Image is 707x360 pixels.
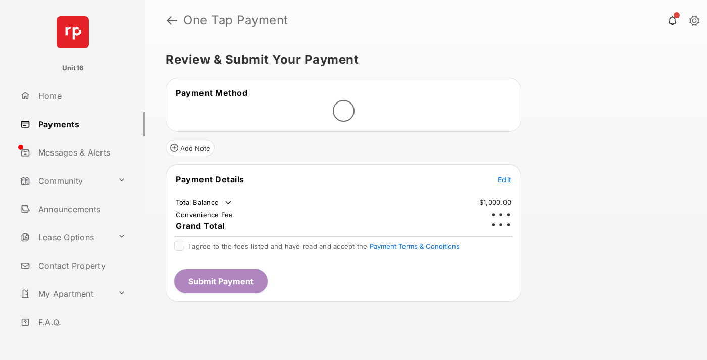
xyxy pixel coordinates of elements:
[176,174,244,184] span: Payment Details
[16,225,114,249] a: Lease Options
[16,282,114,306] a: My Apartment
[175,198,233,208] td: Total Balance
[16,112,145,136] a: Payments
[16,140,145,165] a: Messages & Alerts
[175,210,234,219] td: Convenience Fee
[16,169,114,193] a: Community
[57,16,89,48] img: svg+xml;base64,PHN2ZyB4bWxucz0iaHR0cDovL3d3dy53My5vcmcvMjAwMC9zdmciIHdpZHRoPSI2NCIgaGVpZ2h0PSI2NC...
[16,253,145,278] a: Contact Property
[16,197,145,221] a: Announcements
[174,269,268,293] button: Submit Payment
[498,175,511,184] span: Edit
[16,310,145,334] a: F.A.Q.
[176,221,225,231] span: Grand Total
[62,63,84,73] p: Unit16
[370,242,460,250] button: I agree to the fees listed and have read and accept the
[479,198,512,207] td: $1,000.00
[166,54,679,66] h5: Review & Submit Your Payment
[183,14,288,26] strong: One Tap Payment
[176,88,247,98] span: Payment Method
[16,84,145,108] a: Home
[188,242,460,250] span: I agree to the fees listed and have read and accept the
[166,140,215,156] button: Add Note
[498,174,511,184] button: Edit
